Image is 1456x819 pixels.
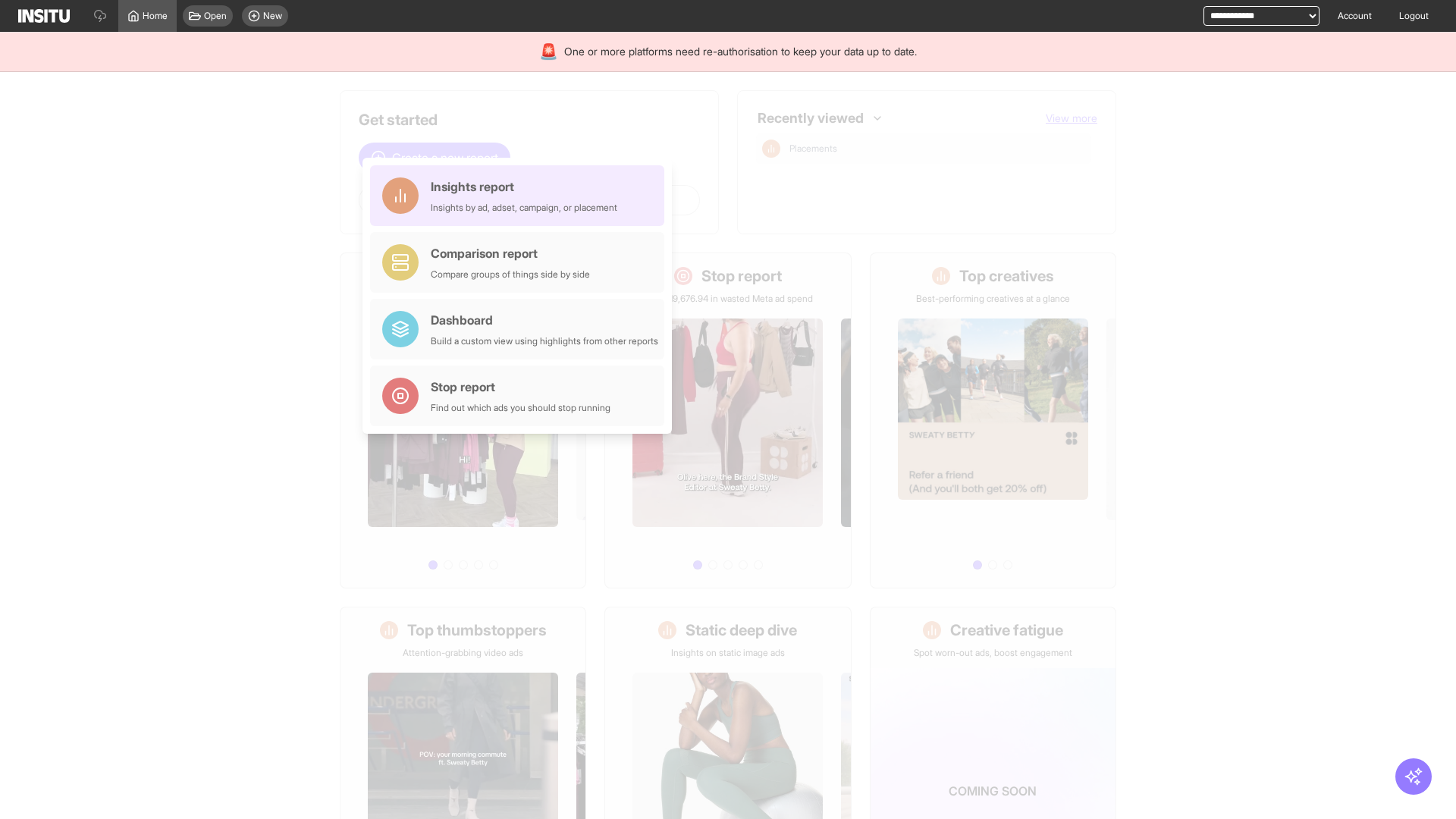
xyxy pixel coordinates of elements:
div: Find out which ads you should stop running [431,402,610,414]
div: Comparison report [431,244,590,262]
span: One or more platforms need re-authorisation to keep your data up to date. [564,44,917,59]
span: New [263,10,282,22]
img: Logo [18,9,70,23]
div: 🚨 [539,41,558,62]
div: Insights report [431,177,617,196]
span: Open [204,10,227,22]
div: Dashboard [431,311,658,329]
div: Build a custom view using highlights from other reports [431,335,658,347]
div: Insights by ad, adset, campaign, or placement [431,202,617,214]
span: Home [143,10,168,22]
div: Compare groups of things side by side [431,268,590,281]
div: Stop report [431,378,610,396]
